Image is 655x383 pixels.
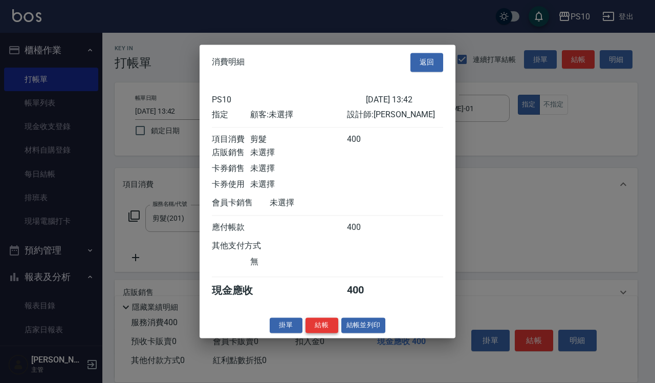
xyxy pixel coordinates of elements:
span: 消費明細 [212,57,245,68]
div: 現金應收 [212,284,270,297]
div: 未選擇 [250,163,346,174]
div: 設計師: [PERSON_NAME] [347,110,443,120]
div: 未選擇 [270,198,366,208]
button: 結帳 [305,317,338,333]
div: 剪髮 [250,134,346,145]
div: 指定 [212,110,250,120]
div: 400 [347,134,385,145]
div: 其他支付方式 [212,241,289,251]
div: 400 [347,284,385,297]
div: 400 [347,222,385,233]
div: [DATE] 13:42 [366,95,443,104]
div: PS10 [212,95,366,104]
div: 未選擇 [250,147,346,158]
div: 無 [250,257,346,267]
button: 結帳並列印 [341,317,386,333]
button: 返回 [410,53,443,72]
button: 掛單 [270,317,302,333]
div: 卡券使用 [212,179,250,190]
div: 卡券銷售 [212,163,250,174]
div: 顧客: 未選擇 [250,110,346,120]
div: 未選擇 [250,179,346,190]
div: 項目消費 [212,134,250,145]
div: 應付帳款 [212,222,250,233]
div: 店販銷售 [212,147,250,158]
div: 會員卡銷售 [212,198,270,208]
